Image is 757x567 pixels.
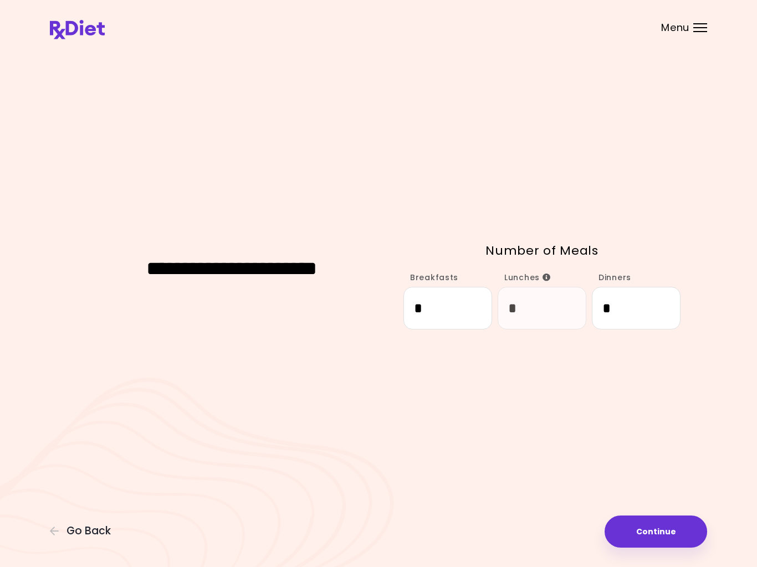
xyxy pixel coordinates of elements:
[661,23,689,33] span: Menu
[403,272,458,283] label: Breakfasts
[67,525,111,537] span: Go Back
[50,20,105,39] img: RxDiet
[504,272,551,283] span: Lunches
[592,272,631,283] label: Dinners
[543,274,551,281] i: Info
[50,525,116,537] button: Go Back
[605,516,707,548] button: Continue
[403,240,681,261] p: Number of Meals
